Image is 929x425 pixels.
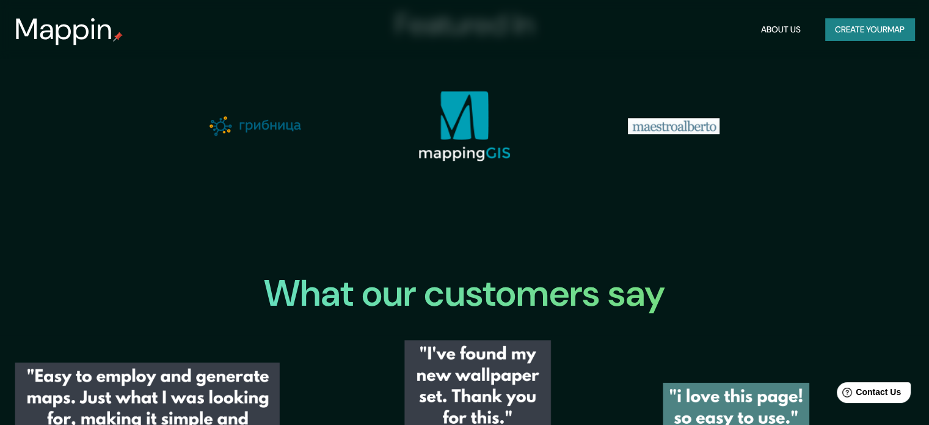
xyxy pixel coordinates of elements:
[825,18,914,41] button: Create yourmap
[15,12,113,46] h3: Mappin
[820,377,916,412] iframe: Help widget launcher
[418,91,510,161] img: mappinggis-logo
[628,118,720,134] img: maestroalberto-logo
[113,32,123,42] img: mappin-pin
[756,18,806,41] button: About Us
[209,116,301,136] img: gribnica-logo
